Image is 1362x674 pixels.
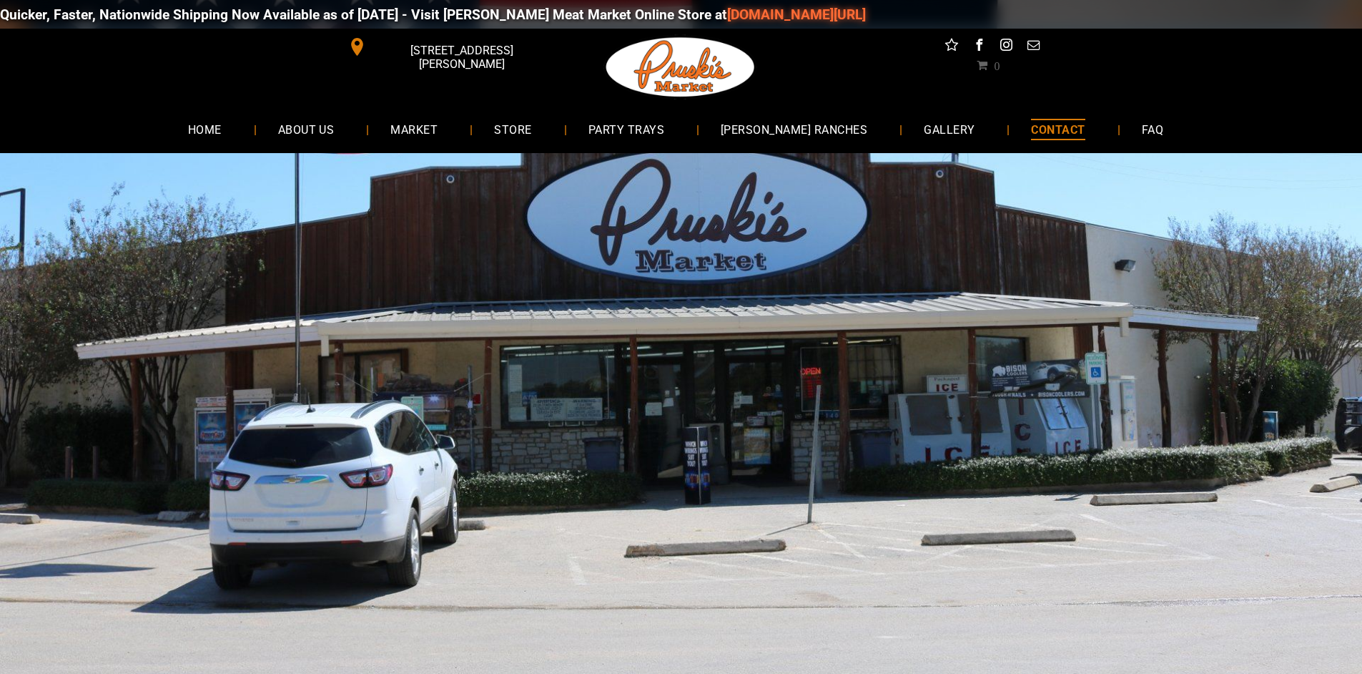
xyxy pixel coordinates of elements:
img: Pruski-s+Market+HQ+Logo2-259w.png [603,29,758,106]
a: CONTACT [1010,110,1106,148]
a: MARKET [369,110,459,148]
span: 0 [994,59,1000,71]
a: ABOUT US [257,110,356,148]
a: GALLERY [902,110,996,148]
a: HOME [167,110,243,148]
a: facebook [969,36,988,58]
a: instagram [997,36,1015,58]
span: [STREET_ADDRESS][PERSON_NAME] [369,36,553,78]
a: email [1024,36,1042,58]
a: STORE [473,110,553,148]
a: PARTY TRAYS [567,110,686,148]
a: Social network [942,36,961,58]
a: FAQ [1120,110,1185,148]
a: [PERSON_NAME] RANCHES [699,110,889,148]
a: [STREET_ADDRESS][PERSON_NAME] [338,36,557,58]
